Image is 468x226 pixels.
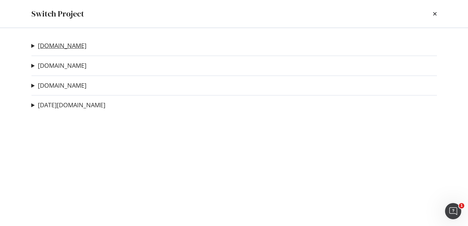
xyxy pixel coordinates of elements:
[31,8,84,20] div: Switch Project
[31,101,105,110] summary: [DATE][DOMAIN_NAME]
[459,203,464,208] span: 1
[38,42,87,49] a: [DOMAIN_NAME]
[38,62,87,69] a: [DOMAIN_NAME]
[38,82,87,89] a: [DOMAIN_NAME]
[445,203,461,219] iframe: Intercom live chat
[38,102,105,109] a: [DATE][DOMAIN_NAME]
[31,41,87,50] summary: [DOMAIN_NAME]
[433,8,437,20] div: times
[31,61,87,70] summary: [DOMAIN_NAME]
[31,81,87,90] summary: [DOMAIN_NAME]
